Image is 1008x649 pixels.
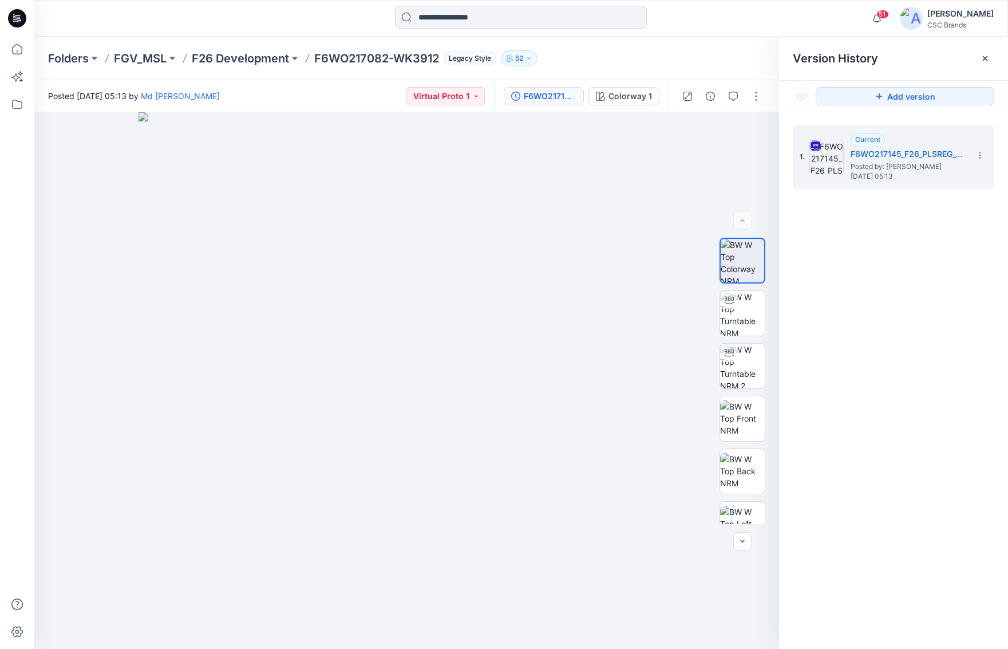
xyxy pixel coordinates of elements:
img: BW W Top Back NRM [720,453,765,489]
span: [DATE] 05:13 [851,172,965,180]
button: Details [701,87,720,105]
a: FGV_MSL [114,50,167,66]
img: F6WO217145_F26_PLSREG_VP1 [809,140,844,174]
h5: F6WO217145_F26_PLSREG_VP1 [851,147,965,161]
button: Add version [816,87,994,105]
button: Legacy Style [439,50,496,66]
img: BW W Top Turntable NRM [720,291,765,336]
span: Posted [DATE] 05:13 by [48,90,220,102]
div: F6WO217145_F26_PLSREG_VP1 [524,90,576,103]
span: Current [855,135,880,144]
button: F6WO217145_F26_PLSREG_VP1 [504,87,584,105]
a: Md [PERSON_NAME] [141,91,220,101]
a: F26 Development [192,50,289,66]
div: Colorway 1 [608,90,652,103]
img: eyJhbGciOiJIUzI1NiIsImtpZCI6IjAiLCJzbHQiOiJzZXMiLCJ0eXAiOiJKV1QifQ.eyJkYXRhIjp7InR5cGUiOiJzdG9yYW... [139,112,675,649]
a: Folders [48,50,89,66]
button: Show Hidden Versions [793,87,811,105]
span: Version History [793,52,878,65]
button: Colorway 1 [588,87,659,105]
p: F6WO217082-WK3912 [314,50,439,66]
span: 1. [800,152,805,162]
span: Legacy Style [444,52,496,65]
img: BW W Top Front NRM [720,400,765,436]
p: 52 [515,52,523,65]
img: BW W Top Turntable NRM 2 [720,344,765,388]
button: Close [981,54,990,63]
img: BW W Top Left NRM [720,506,765,542]
div: [PERSON_NAME] [927,7,994,21]
span: Posted by: Md Mawdud [851,161,965,172]
span: 51 [876,10,889,19]
button: 52 [501,50,537,66]
div: CSC Brands [927,21,994,29]
img: avatar [900,7,923,30]
img: BW W Top Colorway NRM [721,239,764,282]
